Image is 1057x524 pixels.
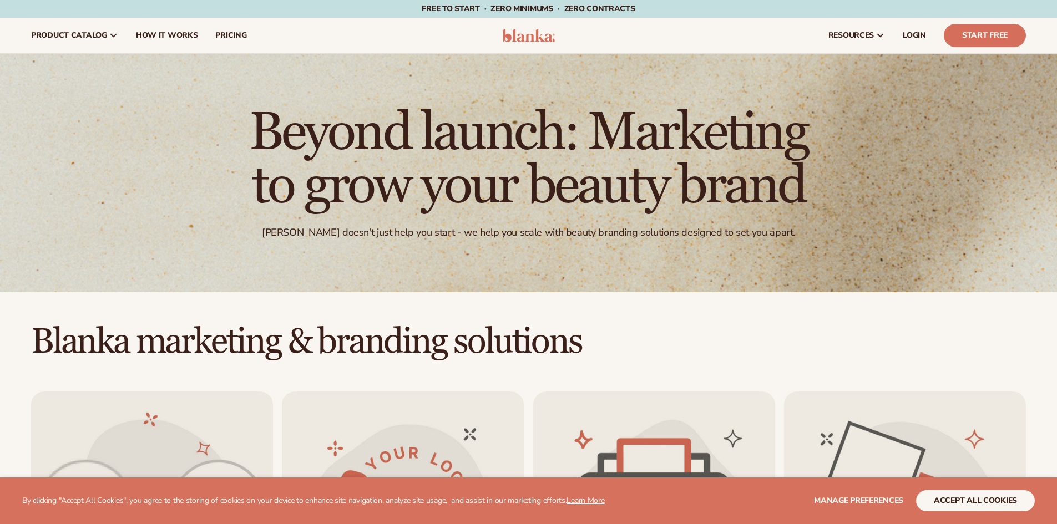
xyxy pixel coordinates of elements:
[262,226,795,239] div: [PERSON_NAME] doesn't just help you start - we help you scale with beauty branding solutions desi...
[944,24,1026,47] a: Start Free
[422,3,635,14] span: Free to start · ZERO minimums · ZERO contracts
[916,490,1035,511] button: accept all cookies
[136,31,198,40] span: How It Works
[22,496,605,506] p: By clicking "Accept All Cookies", you agree to the storing of cookies on your device to enhance s...
[828,31,874,40] span: resources
[31,31,107,40] span: product catalog
[903,31,926,40] span: LOGIN
[814,490,903,511] button: Manage preferences
[820,18,894,53] a: resources
[22,18,127,53] a: product catalog
[814,495,903,506] span: Manage preferences
[567,495,604,506] a: Learn More
[215,31,246,40] span: pricing
[224,106,834,213] h1: Beyond launch: Marketing to grow your beauty brand
[894,18,935,53] a: LOGIN
[127,18,207,53] a: How It Works
[502,29,555,42] img: logo
[206,18,255,53] a: pricing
